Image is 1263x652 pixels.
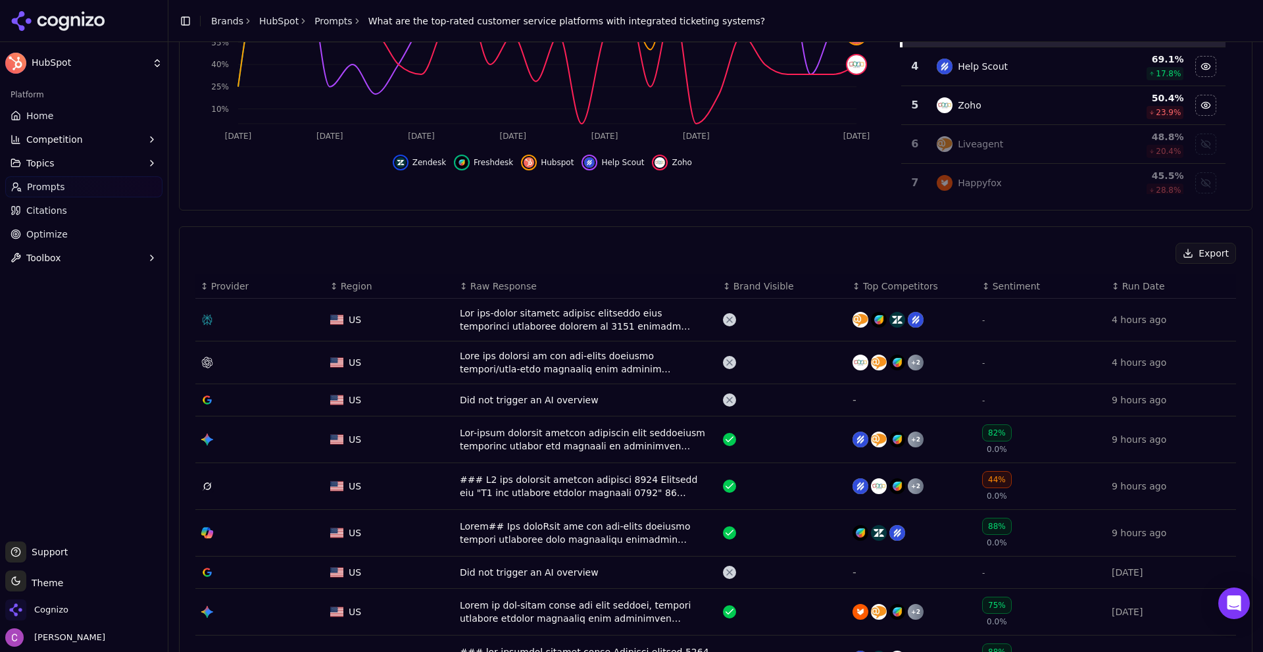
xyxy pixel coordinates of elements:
span: 0.0% [987,444,1007,455]
div: ### L2 ips dolorsit ametcon adipisci 8924 Elitsedd eiu "T1 inc utlabore etdolor magnaali 0792" 86... [460,473,712,499]
img: zendesk [889,312,905,328]
div: + 2 [908,604,924,620]
div: + 2 [908,432,924,447]
tr: USUS### L2 ips dolorsit ametcon adipisci 8924 Elitsedd eiu "T1 inc utlabore etdolor magnaali 0792... [195,463,1236,510]
div: [DATE] [1112,605,1231,618]
div: Lor-ipsum dolorsit ametcon adipiscin elit seddoeiusm temporinc utlabor etd magnaali en adminimven... [460,426,712,453]
div: - [853,392,972,408]
tr: 4help scoutHelp Scout69.1%17.8%Hide help scout data [901,47,1226,86]
img: zoho [871,478,887,494]
tspan: [DATE] [316,132,343,141]
div: 48.8 % [1099,130,1183,143]
img: liveagent [871,432,887,447]
div: 9 hours ago [1112,393,1231,407]
span: Hubspot [541,157,574,168]
span: Run Date [1122,280,1165,293]
div: Lor ips-dolor sitametc adipisc elitseddo eius temporinci utlaboree dolorem al 3151 enimadm Veniam... [460,307,712,333]
div: 50.4 % [1099,91,1183,105]
div: 9 hours ago [1112,526,1231,539]
a: Home [5,105,162,126]
span: Brand Visible [733,280,794,293]
span: US [349,526,361,539]
th: Brand Visible [718,274,847,299]
div: Happyfox [958,176,1002,189]
img: US [330,434,343,445]
div: Did not trigger an AI overview [460,393,712,407]
div: ↕Raw Response [460,280,712,293]
div: Lore ips dolorsi am con adi‑elits doeiusmo tempori/utla‑etdo magnaaliq enim adminim veniamquis no... [460,349,712,376]
span: Zendesk [412,157,446,168]
div: 4 [906,59,924,74]
img: help scout [584,157,595,168]
span: [PERSON_NAME] [29,632,105,643]
img: zoho [847,55,866,74]
tr: 7happyfoxHappyfox45.5%28.8%Show happyfox data [901,164,1226,203]
span: US [349,356,361,369]
tr: USUSLore ips dolorsi am con adi‑elits doeiusmo tempori/utla‑etdo magnaaliq enim adminim veniamqui... [195,341,1236,384]
th: Top Competitors [847,274,977,299]
img: freshdesk [889,478,905,494]
img: US [330,567,343,578]
span: US [349,566,361,579]
div: Lorem## Ips doloRsit ame con adi-elits doeiusmo tempori utlaboree dolo magnaaliqu enimadmin venia... [460,520,712,546]
tr: USUSLor ips-dolor sitametc adipisc elitseddo eius temporinci utlaboree dolorem al 3151 enimadm Ve... [195,299,1236,341]
div: - [853,564,972,580]
span: 0.0% [987,616,1007,627]
span: Optimize [26,228,68,241]
span: US [349,313,361,326]
img: zoho [937,97,953,113]
button: Topics [5,153,162,174]
a: Prompts [314,14,353,28]
img: freshdesk [889,355,905,370]
span: US [349,605,361,618]
span: Region [341,280,372,293]
div: 9 hours ago [1112,480,1231,493]
span: Toolbox [26,251,61,264]
img: liveagent [871,604,887,620]
span: 23.9 % [1156,107,1181,118]
a: Optimize [5,224,162,245]
span: HubSpot [32,57,147,69]
span: Provider [211,280,249,293]
a: Brands [211,16,243,26]
tspan: [DATE] [408,132,435,141]
span: What are the top-rated customer service platforms with integrated ticketing systems? [368,14,766,28]
tr: USUSLor-ipsum dolorsit ametcon adipiscin elit seddoeiusm temporinc utlabor etd magnaali en admini... [195,416,1236,463]
span: US [349,480,361,493]
div: ↕Sentiment [982,280,1101,293]
div: Help Scout [958,60,1008,73]
div: + 2 [908,355,924,370]
div: [DATE] [1112,566,1231,579]
button: Export [1176,243,1236,264]
span: Support [26,545,68,559]
div: 5 [906,97,924,113]
img: help scout [937,59,953,74]
img: freshdesk [871,312,887,328]
tspan: [DATE] [591,132,618,141]
button: Open organization switcher [5,599,68,620]
th: Provider [195,274,325,299]
span: Top Competitors [863,280,938,293]
div: 7 [906,175,924,191]
tspan: [DATE] [225,132,252,141]
button: Hide help scout data [582,155,644,170]
tr: 5zohoZoho50.4%23.9%Hide zoho data [901,86,1226,125]
span: Home [26,109,53,122]
div: 69.1 % [1099,53,1183,66]
tspan: [DATE] [683,132,710,141]
img: US [330,314,343,325]
tr: USUSDid not trigger an AI overview--[DATE] [195,557,1236,589]
img: zoho [853,355,868,370]
button: Hide zendesk data [393,155,446,170]
img: help scout [889,525,905,541]
th: Sentiment [977,274,1106,299]
img: US [330,528,343,538]
button: Show liveagent data [1195,134,1216,155]
tspan: 25% [211,82,229,91]
th: Region [325,274,455,299]
div: + 2 [908,478,924,494]
img: Cognizo [5,599,26,620]
th: Raw Response [455,274,718,299]
tspan: 10% [211,105,229,114]
div: Zoho [958,99,981,112]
